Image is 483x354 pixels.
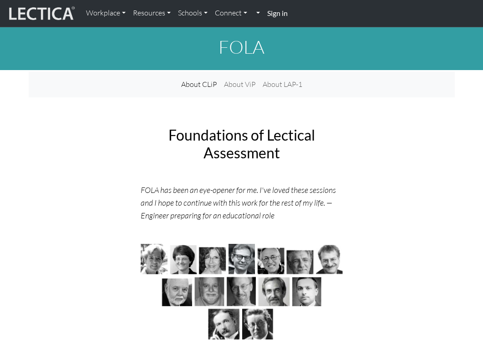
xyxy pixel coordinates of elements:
a: Sign in [264,4,291,23]
strong: Sign in [267,9,288,17]
a: About CLiP [178,75,220,94]
a: Workplace [82,4,129,23]
a: Schools [174,4,211,23]
img: lecticalive [7,5,75,22]
h2: Foundations of Lectical Assessment [141,126,343,162]
a: About ViP [220,75,259,94]
a: Connect [211,4,251,23]
a: Resources [129,4,174,23]
h1: FOLA [29,36,455,58]
i: FOLA has been an eye-opener for me. I've loved these sessions and I hope to continue with this wo... [141,185,336,220]
a: About LAP-1 [259,75,306,94]
img: Foundations of Lectical Assessment (FOLA) [141,244,343,340]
